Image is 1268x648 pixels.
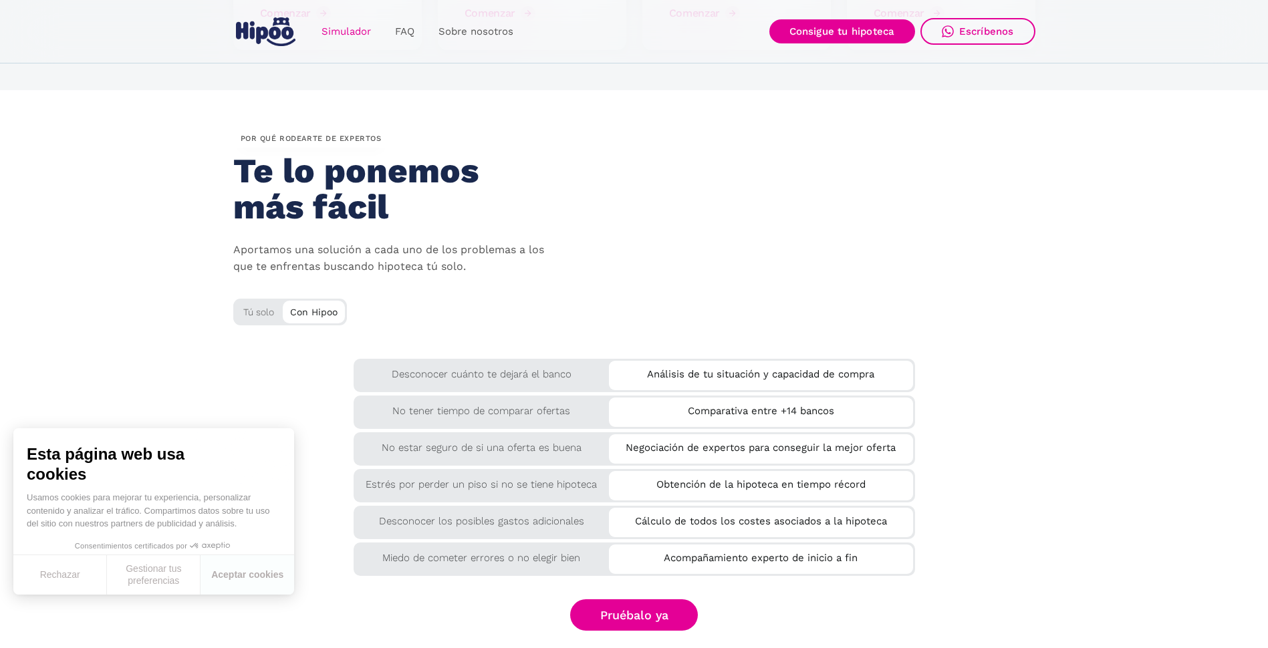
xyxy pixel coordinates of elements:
[233,12,299,51] a: home
[309,19,383,45] a: Simulador
[354,432,610,456] div: No estar seguro de si una oferta es buena
[283,301,345,321] div: Con Hipoo
[354,395,610,420] div: No tener tiempo de comparar ofertas
[609,544,913,566] div: Acompañamiento experto de inicio a fin
[354,469,610,493] div: Estrés por perder un piso si no se tiene hipoteca
[426,19,525,45] a: Sobre nosotros
[233,130,389,148] div: por QUÉ rodearte de expertos
[233,153,541,225] h2: Te lo ponemos más fácil
[383,19,426,45] a: FAQ
[769,19,915,43] a: Consigue tu hipoteca
[354,542,610,566] div: Miedo de cometer errores o no elegir bien
[609,508,913,530] div: Cálculo de todos los costes asociados a la hipoteca
[959,25,1014,37] div: Escríbenos
[920,18,1035,45] a: Escríbenos
[609,471,913,493] div: Obtención de la hipoteca en tiempo récord
[609,434,913,456] div: Negociación de expertos para conseguir la mejor oferta
[233,242,554,275] p: Aportamos una solución a cada uno de los problemas a los que te enfrentas buscando hipoteca tú solo.
[354,506,610,530] div: Desconocer los posibles gastos adicionales
[570,599,699,631] a: Pruébalo ya
[233,299,347,321] div: Tú solo
[354,359,610,383] div: Desconocer cuánto te dejará el banco
[609,361,913,383] div: Análisis de tu situación y capacidad de compra
[609,397,913,420] div: Comparativa entre +14 bancos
